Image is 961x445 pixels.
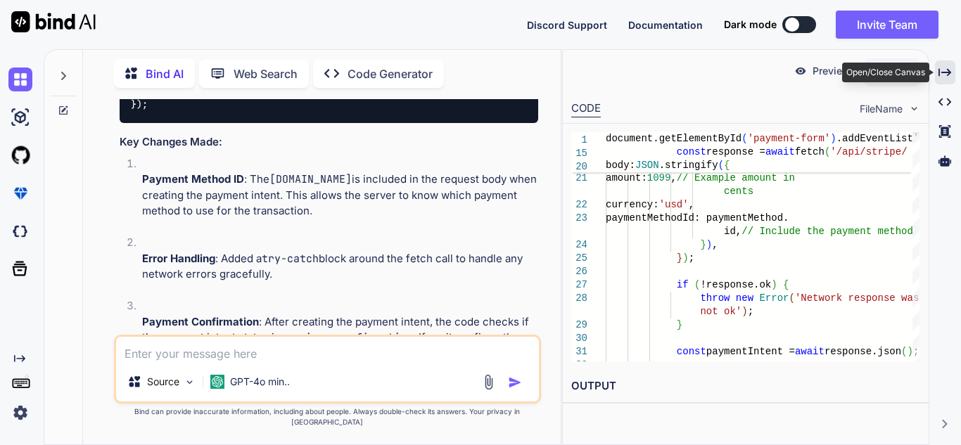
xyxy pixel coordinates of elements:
code: [DOMAIN_NAME] [269,172,352,186]
img: chat [8,67,32,91]
span: ( [789,292,795,304]
p: : Added a block around the fetch call to handle any network errors gracefully. [142,251,538,283]
span: } [700,239,706,250]
p: Bind AI [146,65,184,82]
span: ) [830,133,836,144]
span: ; [689,252,694,264]
img: preview [794,65,807,77]
span: document.getElementById [606,133,742,144]
span: currency: [606,199,659,210]
span: await [795,346,825,357]
span: FileName [860,102,903,116]
div: 23 [571,212,587,225]
h2: OUTPUT [563,370,929,403]
span: 1099 [647,172,671,183]
strong: Payment Confirmation [142,315,259,328]
div: 21 [571,172,587,185]
img: darkCloudIdeIcon [8,219,32,243]
p: Web Search [234,65,298,82]
span: , [689,199,694,210]
span: ( [901,346,907,357]
span: ( [718,160,724,171]
span: ) [908,346,913,357]
img: Pick Models [184,376,196,388]
img: Bind AI [11,11,96,32]
span: Dark mode [724,18,777,32]
div: 24 [571,238,587,252]
span: // Include the payment method ID [742,226,931,237]
div: 26 [571,265,587,278]
div: 28 [571,292,587,305]
span: ; [748,306,753,317]
span: } [677,319,682,330]
img: chevron down [908,103,920,115]
span: ) [706,239,712,250]
img: settings [8,401,32,425]
span: response = [706,146,765,157]
span: { [783,279,789,290]
span: .addEventListener [836,133,937,144]
span: new [736,292,753,304]
span: .stringify [659,160,718,171]
span: 1 [571,134,587,147]
div: Open/Close Canvas [842,63,929,82]
code: try-catch [262,252,319,266]
span: '/api/stripe/ [830,146,907,157]
span: } [677,252,682,264]
span: ) [771,279,777,290]
span: Discord Support [527,19,607,31]
span: ( [742,133,747,144]
img: githubLight [8,143,32,167]
span: Documentation [628,19,703,31]
div: 31 [571,345,587,359]
p: Preview [813,64,851,78]
span: ( [694,279,700,290]
p: Source [147,375,179,389]
span: ) [742,306,747,317]
p: : After creating the payment intent, the code checks if the payment intent status is . If so, it ... [142,314,538,378]
div: 32 [571,359,587,372]
span: paymentIntent = [706,346,795,357]
span: ( [825,146,830,157]
span: const [677,146,706,157]
button: Discord Support [527,18,607,32]
div: 27 [571,278,587,292]
span: response.json [825,346,901,357]
p: Code Generator [348,65,433,82]
span: amount: [606,172,647,183]
span: throw [700,292,730,304]
strong: Error Handling [142,252,215,265]
span: cents [724,186,753,197]
span: 'Network response was [795,292,919,304]
span: paymentMethodId: paymentMethod [606,212,783,224]
span: . [783,212,789,224]
span: JSON [635,160,659,171]
div: 30 [571,332,587,345]
img: icon [508,375,522,389]
img: attachment [480,374,497,390]
span: 15 [571,147,587,160]
div: 25 [571,252,587,265]
span: !response.ok [700,279,771,290]
span: ) [682,252,688,264]
div: 22 [571,198,587,212]
span: if [677,279,689,290]
span: await [765,146,795,157]
span: // Example amount in [677,172,795,183]
span: , [670,172,676,183]
span: 'usd' [659,199,689,210]
div: CODE [571,101,601,117]
span: const [677,346,706,357]
span: { [724,160,730,171]
span: 'payment-form' [748,133,831,144]
img: ai-studio [8,105,32,129]
span: Error [759,292,789,304]
code: requires_confirmation [280,330,413,344]
span: body: [606,160,635,171]
p: GPT-4o min.. [230,375,290,389]
div: 29 [571,318,587,332]
span: , [712,239,718,250]
span: not ok' [700,306,742,317]
span: 20 [571,160,587,174]
p: Bind can provide inaccurate information, including about people. Always double-check its answers.... [114,406,541,427]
